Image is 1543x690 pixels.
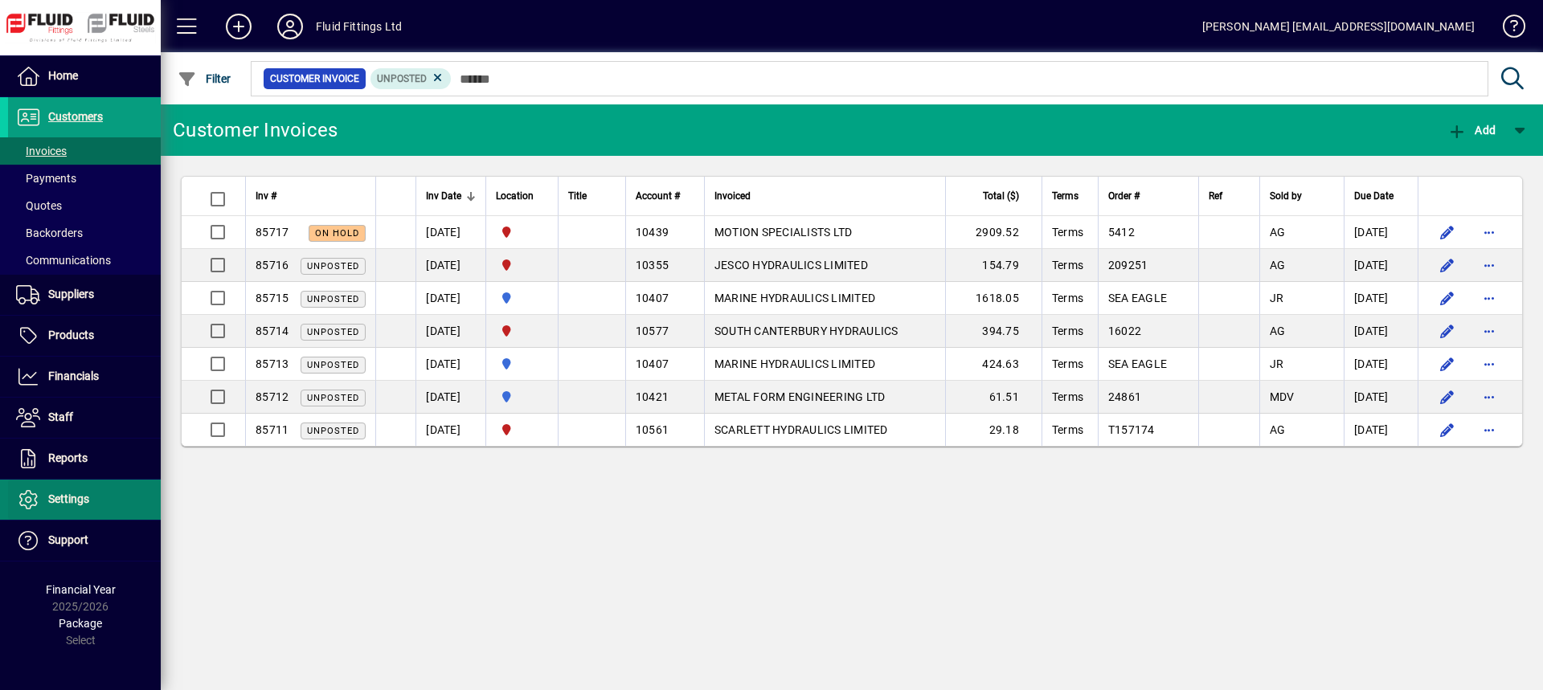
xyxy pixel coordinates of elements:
span: AG [1270,423,1286,436]
span: Invoiced [714,187,751,205]
span: Unposted [307,327,359,337]
span: 85716 [256,259,289,272]
div: Account # [636,187,694,205]
div: [PERSON_NAME] [EMAIL_ADDRESS][DOMAIN_NAME] [1202,14,1475,39]
div: Location [496,187,548,205]
span: FLUID FITTINGS CHRISTCHURCH [496,256,548,274]
span: JR [1270,357,1284,370]
span: Terms [1052,187,1078,205]
span: Unposted [307,360,359,370]
span: Title [568,187,587,205]
td: [DATE] [415,216,485,249]
button: Edit [1435,351,1460,377]
span: Products [48,329,94,341]
td: 424.63 [945,348,1042,381]
button: More options [1476,219,1502,245]
a: Invoices [8,137,161,165]
span: Terms [1052,423,1083,436]
span: Unposted [307,426,359,436]
span: JR [1270,292,1284,304]
span: MARINE HYDRAULICS LIMITED [714,357,875,370]
span: Home [48,69,78,82]
span: 10439 [636,226,669,239]
span: SEA EAGLE [1108,357,1167,370]
div: Customer Invoices [173,117,338,143]
span: AUCKLAND [496,355,548,373]
div: Inv # [256,187,366,205]
div: Fluid Fittings Ltd [316,14,402,39]
button: Profile [264,12,316,41]
button: More options [1476,252,1502,278]
span: Add [1447,124,1496,137]
span: 85714 [256,325,289,337]
td: [DATE] [415,414,485,446]
span: 10407 [636,357,669,370]
div: Order # [1108,187,1189,205]
td: [DATE] [415,282,485,315]
button: Edit [1435,318,1460,344]
span: 16022 [1108,325,1141,337]
span: SOUTH CANTERBURY HYDRAULICS [714,325,898,337]
span: Quotes [16,199,62,212]
span: 10355 [636,259,669,272]
span: Reports [48,451,88,464]
button: Edit [1435,219,1460,245]
span: Invoices [16,145,67,157]
span: Sold by [1270,187,1302,205]
span: MARINE HYDRAULICS LIMITED [714,292,875,304]
div: Invoiced [714,187,935,205]
span: AUCKLAND [496,289,548,307]
td: [DATE] [1344,315,1418,348]
button: More options [1476,384,1502,410]
span: Order # [1108,187,1140,205]
div: Due Date [1354,187,1408,205]
div: Inv Date [426,187,476,205]
span: Terms [1052,292,1083,304]
div: Sold by [1270,187,1334,205]
span: 85715 [256,292,289,304]
span: 85711 [256,423,289,436]
button: More options [1476,417,1502,443]
span: AUCKLAND [496,388,548,406]
span: Due Date [1354,187,1394,205]
mat-chip: Customer Invoice Status: Unposted [370,68,452,89]
span: JESCO HYDRAULICS LIMITED [714,259,868,272]
span: Backorders [16,227,83,239]
a: Products [8,316,161,356]
span: On hold [315,228,359,239]
span: Support [48,533,88,546]
span: FLUID FITTINGS CHRISTCHURCH [496,421,548,439]
span: 85712 [256,390,289,403]
span: FLUID FITTINGS CHRISTCHURCH [496,223,548,241]
span: Location [496,187,534,205]
span: 5412 [1108,226,1135,239]
span: Terms [1052,259,1083,272]
a: Reports [8,439,161,479]
button: More options [1476,351,1502,377]
span: Unposted [377,73,427,84]
span: Filter [178,72,231,85]
a: Home [8,56,161,96]
td: 61.51 [945,381,1042,414]
span: 10407 [636,292,669,304]
span: Unposted [307,294,359,304]
td: [DATE] [415,249,485,282]
div: Title [568,187,616,205]
button: More options [1476,285,1502,311]
span: Suppliers [48,288,94,300]
td: [DATE] [1344,414,1418,446]
td: [DATE] [1344,216,1418,249]
span: MOTION SPECIALISTS LTD [714,226,853,239]
a: Staff [8,398,161,438]
a: Backorders [8,219,161,247]
a: Settings [8,480,161,520]
a: Communications [8,247,161,274]
span: Unposted [307,393,359,403]
a: Support [8,521,161,561]
span: Staff [48,410,73,423]
button: More options [1476,318,1502,344]
td: 1618.05 [945,282,1042,315]
span: Financial Year [46,583,116,596]
td: 2909.52 [945,216,1042,249]
span: Account # [636,187,680,205]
